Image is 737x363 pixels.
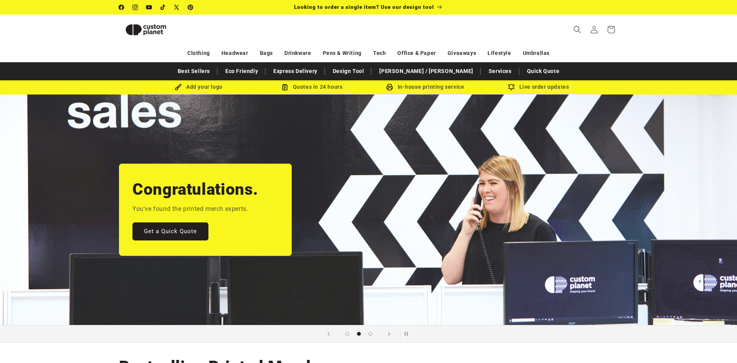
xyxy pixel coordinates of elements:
[368,82,482,92] div: In-house printing service
[284,46,311,60] a: Drinkware
[381,325,398,342] button: Next slide
[342,328,353,340] button: Load slide 1 of 3
[523,46,550,60] a: Umbrellas
[269,65,321,78] a: Express Delivery
[221,65,262,78] a: Eco Friendly
[397,46,436,60] a: Office & Paper
[281,84,288,91] img: Order Updates Icon
[320,325,337,342] button: Previous slide
[485,65,516,78] a: Services
[508,84,515,91] img: Order updates
[255,82,368,92] div: Quotes in 24 hours
[400,325,417,342] button: Pause slideshow
[221,46,248,60] a: Headwear
[365,328,376,340] button: Load slide 3 of 3
[174,65,214,78] a: Best Sellers
[116,15,199,45] a: Custom Planet
[487,46,511,60] a: Lifestyle
[699,326,737,363] iframe: Chat Widget
[132,204,248,215] p: You've found the printed merch experts.
[329,65,368,78] a: Design Tool
[353,328,365,340] button: Load slide 2 of 3
[260,46,273,60] a: Bags
[323,46,362,60] a: Pens & Writing
[569,21,586,38] summary: Search
[482,82,595,92] div: Live order updates
[373,46,386,60] a: Tech
[375,65,477,78] a: [PERSON_NAME] / [PERSON_NAME]
[142,82,255,92] div: Add your logo
[187,46,210,60] a: Clothing
[523,65,563,78] a: Quick Quote
[386,84,393,91] img: In-house printing
[448,46,476,60] a: Giveaways
[175,84,182,91] img: Brush Icon
[294,4,434,10] span: Looking to order a single item? Use our design tool
[119,18,173,42] img: Custom Planet
[132,222,208,240] a: Get a Quick Quote
[132,179,258,200] h2: Congratulations.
